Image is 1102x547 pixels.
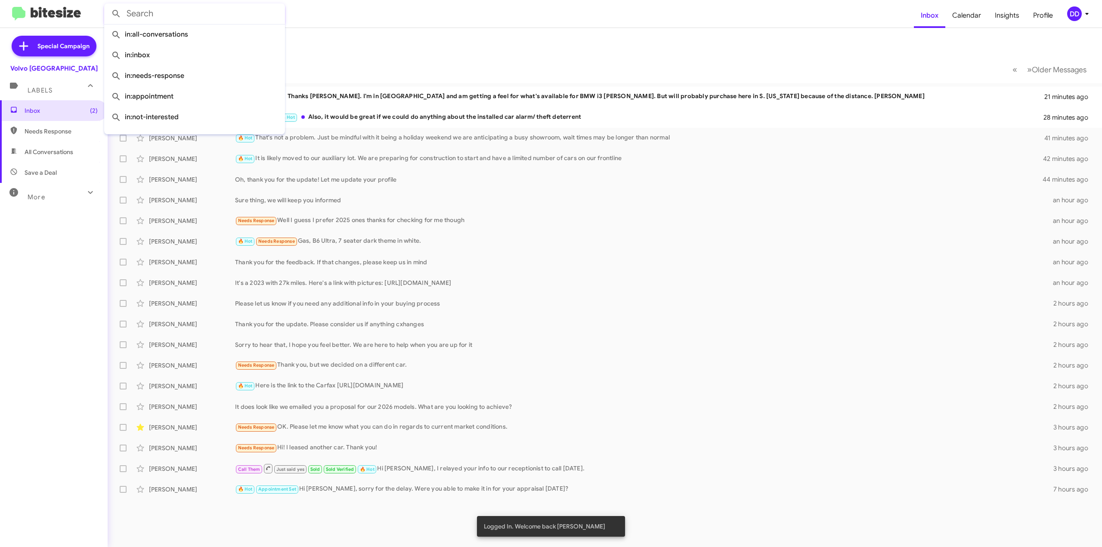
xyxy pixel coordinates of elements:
div: Thanks [PERSON_NAME]. I'm in [GEOGRAPHIC_DATA] and am getting a feel for what's available for BMW... [235,92,1044,102]
div: 41 minutes ago [1044,134,1095,142]
div: Hi! I leased another car. Thank you! [235,443,1051,453]
div: [PERSON_NAME] [149,464,235,473]
div: an hour ago [1051,196,1095,204]
span: Appointment Set [258,486,296,492]
div: Thank you for the feedback. If that changes, please keep us in mind [235,258,1051,266]
a: Insights [988,3,1026,28]
span: Just said yes [276,467,305,472]
div: [PERSON_NAME] [149,361,235,370]
div: 7 hours ago [1051,485,1095,494]
span: in:sold-verified [111,127,278,148]
div: 2 hours ago [1051,402,1095,411]
div: 2 hours ago [1051,299,1095,308]
div: [PERSON_NAME] [149,444,235,452]
div: Thank you for the update. Please consider us if anything cxhanges [235,320,1051,328]
div: Gas, B6 Ultra, 7 seater dark theme in white. [235,236,1051,246]
div: 21 minutes ago [1044,93,1095,101]
div: It does look like we emailed you a proposal for our 2026 models. What are you looking to achieve? [235,402,1051,411]
span: Labels [28,87,53,94]
div: [PERSON_NAME] [149,155,235,163]
div: [PERSON_NAME] [149,299,235,308]
span: (2) [90,106,98,115]
div: [PERSON_NAME] [149,278,235,287]
span: » [1027,64,1032,75]
span: 🔥 Hot [238,135,253,141]
span: Logged In. Welcome back [PERSON_NAME] [484,522,605,531]
button: DD [1060,6,1093,21]
div: Here is the link to the Carfax [URL][DOMAIN_NAME] [235,381,1051,391]
span: Sold [310,467,320,472]
span: Needs Response [238,445,275,451]
div: [PERSON_NAME] [149,382,235,390]
span: Needs Response [238,362,275,368]
div: [PERSON_NAME] [149,402,235,411]
span: Needs Response [258,238,295,244]
span: in:all-conversations [111,24,278,45]
div: Oh, thank you for the update! Let me update your profile [235,175,1043,184]
div: Well I guess I prefer 2025 ones thanks for checking for me though [235,216,1051,226]
span: Older Messages [1032,65,1087,74]
span: Calendar [945,3,988,28]
div: [PERSON_NAME] [149,423,235,432]
div: Sorry to hear that, I hope you feel better. We are here to help when you are up for it [235,340,1051,349]
div: 3 hours ago [1051,444,1095,452]
div: That's not a problem. Just be mindful with it being a holiday weekend we are anticipating a busy ... [235,133,1044,143]
span: All Conversations [25,148,73,156]
span: 🔥 Hot [238,486,253,492]
nav: Page navigation example [1008,61,1092,78]
div: [PERSON_NAME] [149,175,235,184]
span: Save a Deal [25,168,57,177]
input: Search [104,3,285,24]
div: 3 hours ago [1051,423,1095,432]
span: 🔥 Hot [238,238,253,244]
span: « [1012,64,1017,75]
a: Special Campaign [12,36,96,56]
div: an hour ago [1051,278,1095,287]
span: 🔥 Hot [238,156,253,161]
div: [PERSON_NAME] [149,216,235,225]
span: Inbox [25,106,98,115]
div: [PERSON_NAME] [149,340,235,349]
div: [PERSON_NAME] [149,134,235,142]
div: an hour ago [1051,237,1095,246]
span: Needs Response [238,218,275,223]
span: Needs Response [25,127,98,136]
span: Special Campaign [37,42,90,50]
div: Hi [PERSON_NAME], I relayed your info to our receptionist to call [DATE]. [235,463,1051,474]
a: Inbox [914,3,945,28]
div: 3 hours ago [1051,464,1095,473]
div: 44 minutes ago [1043,175,1095,184]
div: [PERSON_NAME] [149,196,235,204]
button: Next [1022,61,1092,78]
div: Please let us know if you need any additional info in your buying process [235,299,1051,308]
div: Hi [PERSON_NAME], sorry for the delay. Were you able to make it in for your appraisal [DATE]? [235,484,1051,494]
span: Needs Response [238,424,275,430]
div: OK. Please let me know what you can do in regards to current market conditions. [235,422,1051,432]
div: 2 hours ago [1051,382,1095,390]
span: 🔥 Hot [360,467,375,472]
div: an hour ago [1051,216,1095,225]
span: Sold Verified [326,467,354,472]
div: Sure thing, we will keep you informed [235,196,1051,204]
button: Previous [1007,61,1022,78]
span: in:appointment [111,86,278,107]
div: 2 hours ago [1051,320,1095,328]
a: Profile [1026,3,1060,28]
span: in:needs-response [111,65,278,86]
span: More [28,193,45,201]
div: [PERSON_NAME] [149,320,235,328]
div: [PERSON_NAME] [149,485,235,494]
span: in:inbox [111,45,278,65]
div: Thank you, but we decided on a different car. [235,360,1051,370]
div: [PERSON_NAME] [149,258,235,266]
span: Call Them [238,467,260,472]
div: 2 hours ago [1051,361,1095,370]
div: It's a 2023 with 27k miles. Here's a link with pictures: [URL][DOMAIN_NAME] [235,278,1051,287]
div: DD [1067,6,1082,21]
div: Also, it would be great if we could do anything about the installed car alarm/ theft deterrent [235,112,1043,122]
div: It is likely moved to our auxiliary lot. We are preparing for construction to start and have a li... [235,154,1043,164]
div: an hour ago [1051,258,1095,266]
